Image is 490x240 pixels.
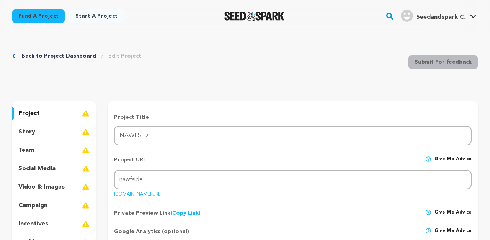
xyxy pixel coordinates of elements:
[82,219,90,228] img: warning-full.svg
[82,109,90,118] img: warning-full.svg
[18,201,47,210] p: campaign
[12,199,96,212] button: campaign
[18,127,35,136] p: story
[408,55,478,69] button: Submit For feedback
[425,156,431,162] img: help-circle.svg
[114,113,472,121] p: Project Title
[12,107,96,120] button: project
[21,52,96,60] a: Back to Project Dashboard
[82,127,90,136] img: warning-full.svg
[82,146,90,155] img: warning-full.svg
[401,10,465,22] div: Seedandspark C.'s Profile
[82,182,90,192] img: warning-full.svg
[114,170,472,189] input: Project URL
[114,189,162,197] a: [DOMAIN_NAME][URL]
[82,201,90,210] img: warning-full.svg
[399,8,478,24] span: Seedandspark C.'s Profile
[425,209,431,215] img: help-circle.svg
[434,209,472,217] span: Give me advice
[224,12,284,21] img: Seed&Spark Logo Dark Mode
[12,9,65,23] a: Fund a project
[425,228,431,234] img: help-circle.svg
[12,163,96,175] button: social media
[416,14,465,20] span: Seedandspark C.
[69,9,124,23] a: Start a project
[170,210,201,216] a: (Copy Link)
[12,218,96,230] button: incentives
[224,12,284,21] a: Seed&Spark Homepage
[18,219,48,228] p: incentives
[12,144,96,156] button: team
[18,109,40,118] p: project
[12,126,96,138] button: story
[434,156,472,170] span: Give me advice
[399,8,478,22] a: Seedandspark C.'s Profile
[18,164,56,173] p: social media
[114,209,201,217] p: Private Preview Link
[108,52,141,60] a: Edit Project
[114,126,472,145] input: Project Name
[82,164,90,173] img: warning-full.svg
[18,146,34,155] p: team
[114,156,146,170] p: Project URL
[18,182,65,192] p: video & images
[401,10,413,22] img: user.png
[12,181,96,193] button: video & images
[12,52,141,60] div: Breadcrumb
